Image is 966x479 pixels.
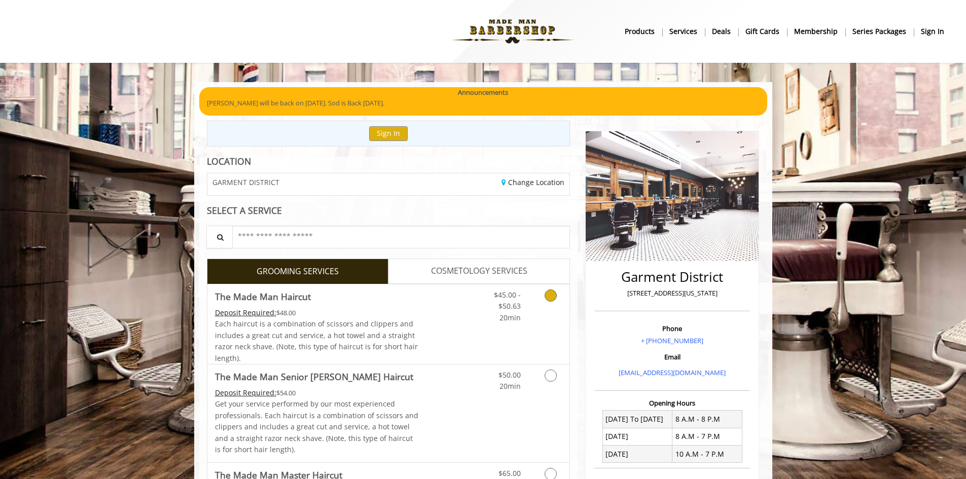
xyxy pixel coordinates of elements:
button: Sign In [369,126,408,141]
img: Made Man Barbershop logo [443,4,582,59]
span: GARMENT DISTRICT [212,178,279,186]
td: 10 A.M - 7 P.M [672,446,742,463]
h3: Email [597,353,747,360]
div: $54.00 [215,387,419,398]
b: Announcements [458,87,508,98]
b: sign in [921,26,944,37]
b: Membership [794,26,838,37]
h3: Phone [597,325,747,332]
b: Deals [712,26,731,37]
p: [STREET_ADDRESS][US_STATE] [597,288,747,299]
div: $48.00 [215,307,419,318]
div: SELECT A SERVICE [207,206,570,215]
a: Gift cardsgift cards [738,24,787,39]
p: Get your service performed by our most experienced professionals. Each haircut is a combination o... [215,398,419,455]
span: This service needs some Advance to be paid before we block your appointment [215,308,276,317]
a: Change Location [502,177,564,187]
a: MembershipMembership [787,24,845,39]
b: LOCATION [207,155,251,167]
p: [PERSON_NAME] will be back on [DATE]. Sod is Back [DATE]. [207,98,760,108]
b: The Made Man Haircut [215,289,311,304]
a: + [PHONE_NUMBER] [641,336,703,345]
b: gift cards [745,26,779,37]
a: Productsproducts [618,24,662,39]
b: products [625,26,655,37]
a: sign insign in [914,24,951,39]
a: [EMAIL_ADDRESS][DOMAIN_NAME] [619,368,726,377]
a: Series packagesSeries packages [845,24,914,39]
td: 8 A.M - 7 P.M [672,428,742,445]
span: COSMETOLOGY SERVICES [431,265,527,278]
span: Each haircut is a combination of scissors and clippers and includes a great cut and service, a ho... [215,319,418,362]
td: 8 A.M - 8 P.M [672,411,742,428]
h2: Garment District [597,270,747,284]
td: [DATE] [602,446,672,463]
td: [DATE] To [DATE] [602,411,672,428]
span: $50.00 [498,370,521,380]
span: $65.00 [498,468,521,478]
span: This service needs some Advance to be paid before we block your appointment [215,388,276,397]
span: GROOMING SERVICES [257,265,339,278]
b: Services [669,26,697,37]
span: 20min [499,313,521,322]
h3: Opening Hours [594,399,750,407]
button: Service Search [206,226,233,248]
b: Series packages [852,26,906,37]
a: DealsDeals [705,24,738,39]
td: [DATE] [602,428,672,445]
span: $45.00 - $50.63 [494,290,521,311]
span: 20min [499,381,521,391]
a: ServicesServices [662,24,705,39]
b: The Made Man Senior [PERSON_NAME] Haircut [215,370,413,384]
